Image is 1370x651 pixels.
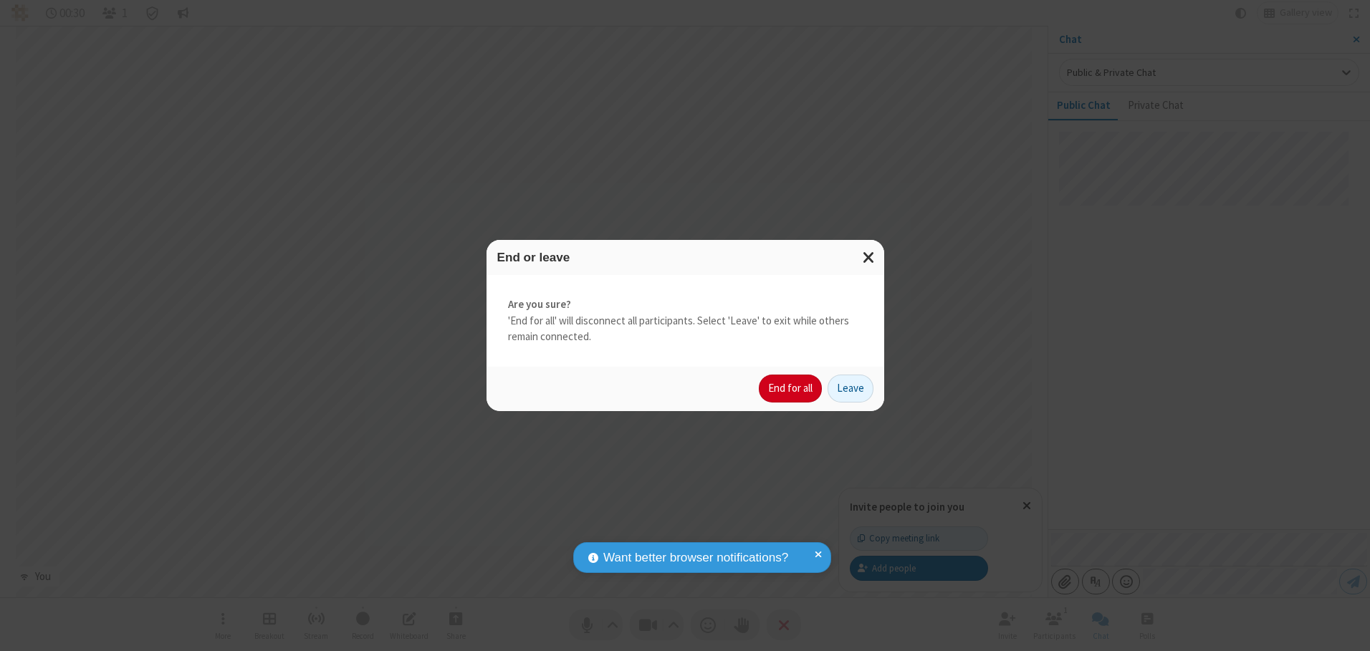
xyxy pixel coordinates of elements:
span: Want better browser notifications? [603,549,788,567]
strong: Are you sure? [508,296,863,313]
button: Leave [828,375,873,403]
h3: End or leave [497,251,873,264]
button: Close modal [854,240,884,275]
button: End for all [759,375,822,403]
div: 'End for all' will disconnect all participants. Select 'Leave' to exit while others remain connec... [487,275,884,367]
